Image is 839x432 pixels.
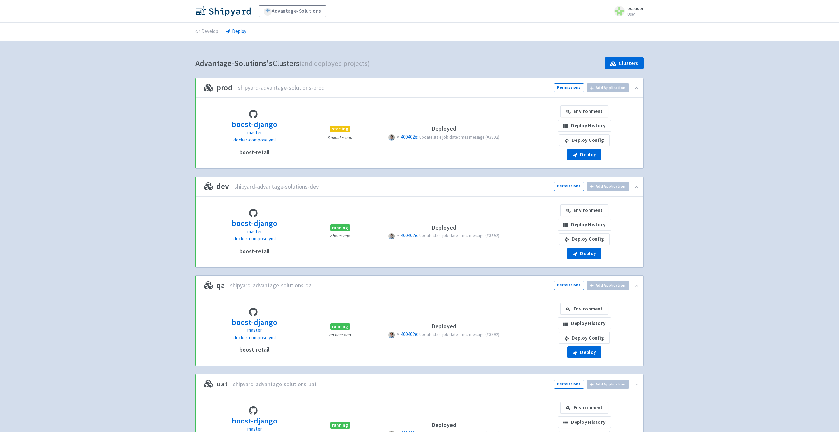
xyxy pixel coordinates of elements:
[401,232,418,238] span: 400402e:
[559,134,610,146] a: Deploy Config
[554,380,584,389] a: Permissions
[401,134,419,140] a: 400402e:
[605,57,644,69] a: Clusters
[329,332,351,338] small: an hour ago
[232,228,277,235] p: master
[226,23,246,41] a: Deploy
[232,417,277,425] h3: boost-django
[239,149,270,156] h4: boost-retail
[627,5,644,11] span: esauser
[195,23,218,41] a: Develop
[330,422,350,428] span: running
[375,125,513,132] h4: Deployed
[233,137,276,143] span: docker-compose.yml
[554,83,584,92] a: Permissions
[560,303,608,315] a: Environment
[239,347,270,353] h4: boost-retail
[232,219,277,228] h3: boost-django
[233,235,276,242] span: docker-compose.yml
[401,331,418,337] span: 400402e:
[567,346,601,358] button: Deploy
[401,134,418,140] span: 400402e:
[232,318,277,327] h3: boost-django
[259,5,326,17] a: Advantage-Solutions
[233,136,276,144] a: docker-compose.yml
[195,58,273,68] b: Advantage-Solutions's
[560,402,608,414] a: Environment
[567,248,601,259] button: Deploy
[234,183,319,190] span: shipyard-advantage-solutions-dev
[204,380,228,388] h3: uat
[195,57,370,70] h1: Clusters
[554,182,584,191] a: Permissions
[559,332,610,344] a: Deploy Config
[388,332,395,338] span: P
[558,120,611,132] a: Deploy History
[558,219,611,231] a: Deploy History
[330,323,350,330] span: running
[375,422,513,428] h4: Deployed
[233,381,317,388] span: shipyard-advantage-solutions-uat
[328,135,352,140] small: 3 minutes ago
[375,224,513,231] h4: Deployed
[232,129,277,137] p: master
[401,331,419,337] a: 400402e:
[204,281,225,290] h3: qa
[558,416,611,428] a: Deploy History
[239,248,270,254] h4: boost-retail
[627,12,644,16] small: User
[560,105,608,117] a: Environment
[554,281,584,290] a: Permissions
[587,281,629,290] button: Add Application
[375,323,513,329] h4: Deployed
[560,204,608,216] a: Environment
[567,149,601,160] button: Deploy
[233,334,276,341] span: docker-compose.yml
[299,59,370,68] span: (and deployed projects)
[232,218,277,235] a: boost-django master
[558,317,611,329] a: Deploy History
[232,317,277,334] a: boost-django master
[587,83,629,92] button: Add Application
[195,6,251,16] img: Shipyard logo
[401,232,419,238] a: 400402e:
[419,332,499,337] span: Update stale job date times message (#3892)
[233,235,276,243] a: docker-compose.yml
[587,380,629,389] button: Add Application
[330,126,350,132] span: starting
[419,134,499,140] span: Update stale job date times message (#3892)
[204,182,229,191] h3: dev
[232,120,277,129] h3: boost-django
[587,182,629,191] button: Add Application
[204,84,233,92] h3: prod
[610,6,644,16] a: esauser User
[330,233,350,239] small: 2 hours ago
[559,233,610,245] a: Deploy Config
[232,119,277,136] a: boost-django master
[388,233,395,239] span: P
[232,327,277,334] p: master
[230,282,312,289] span: shipyard-advantage-solutions-qa
[330,224,350,231] span: running
[419,233,499,238] span: Update stale job date times message (#3892)
[388,134,395,141] span: P
[233,334,276,342] a: docker-compose.yml
[238,84,325,91] span: shipyard-advantage-solutions-prod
